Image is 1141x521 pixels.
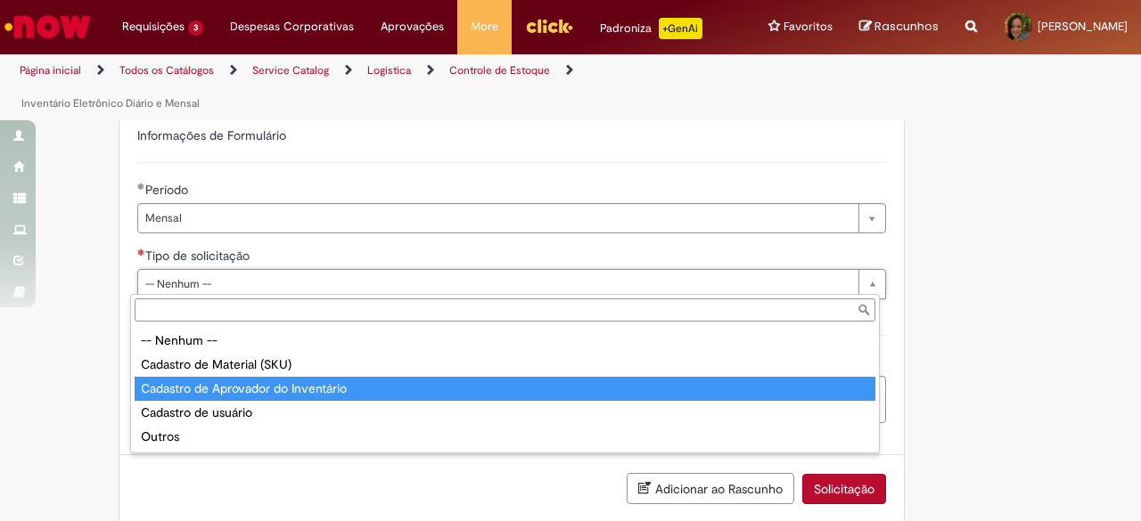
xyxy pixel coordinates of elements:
[135,329,875,353] div: -- Nenhum --
[135,377,875,401] div: Cadastro de Aprovador do Inventário
[135,353,875,377] div: Cadastro de Material (SKU)
[131,325,879,452] ul: Tipo de solicitação
[135,401,875,425] div: Cadastro de usuário
[135,425,875,449] div: Outros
